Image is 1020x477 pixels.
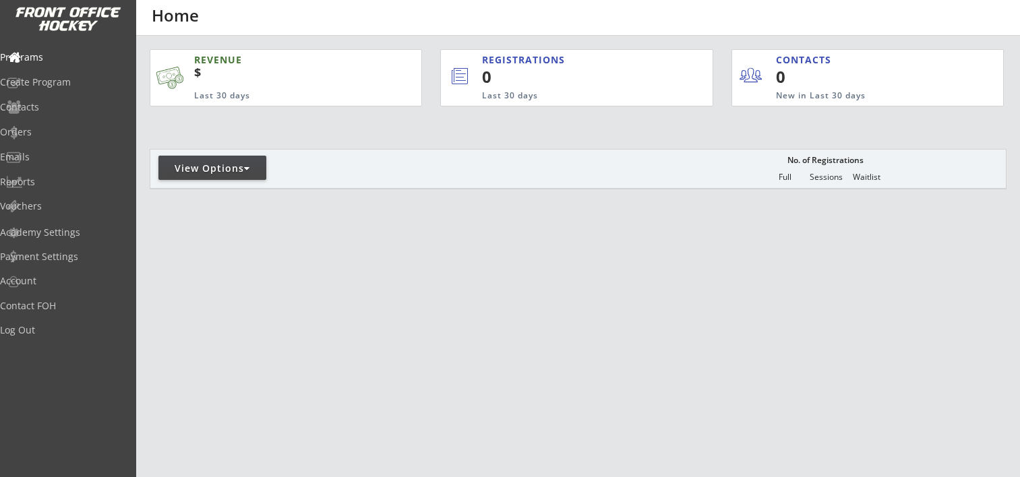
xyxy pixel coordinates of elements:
[482,53,651,67] div: REGISTRATIONS
[194,53,357,67] div: REVENUE
[194,64,201,80] sup: $
[776,90,941,102] div: New in Last 30 days
[806,172,846,182] div: Sessions
[776,65,859,88] div: 0
[846,172,887,182] div: Waitlist
[783,156,867,165] div: No. of Registrations
[194,90,357,102] div: Last 30 days
[482,90,657,102] div: Last 30 days
[158,162,266,175] div: View Options
[764,172,805,182] div: Full
[776,53,837,67] div: CONTACTS
[482,65,667,88] div: 0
